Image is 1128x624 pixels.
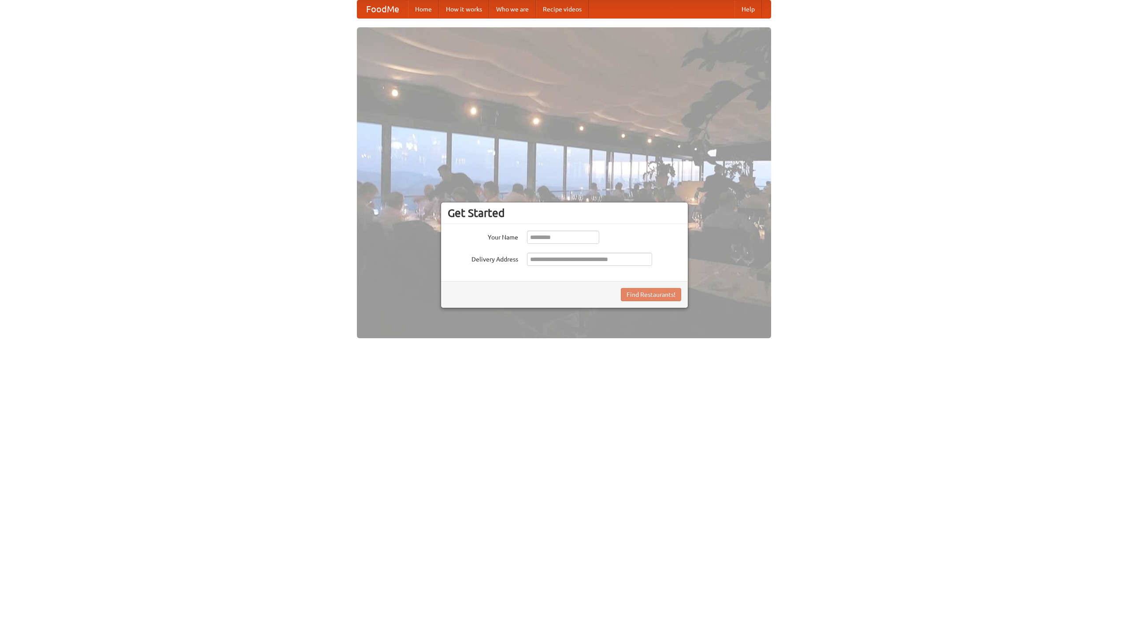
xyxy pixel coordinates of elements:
a: FoodMe [357,0,408,18]
a: Who we are [489,0,536,18]
a: Help [735,0,762,18]
a: Home [408,0,439,18]
label: Delivery Address [448,253,518,264]
button: Find Restaurants! [621,288,681,301]
a: How it works [439,0,489,18]
label: Your Name [448,231,518,242]
a: Recipe videos [536,0,589,18]
h3: Get Started [448,206,681,220]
